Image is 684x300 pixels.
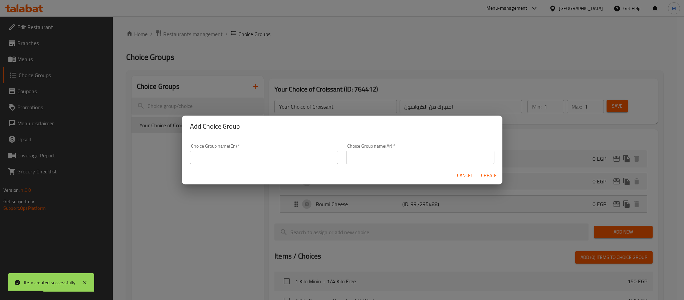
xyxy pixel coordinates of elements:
button: Create [478,169,500,182]
button: Cancel [454,169,476,182]
div: Item created successfully [24,279,75,286]
input: Please enter Choice Group name(ar) [346,151,494,164]
input: Please enter Choice Group name(en) [190,151,338,164]
span: Create [481,171,497,180]
h2: Add Choice Group [190,121,494,132]
span: Cancel [457,171,473,180]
